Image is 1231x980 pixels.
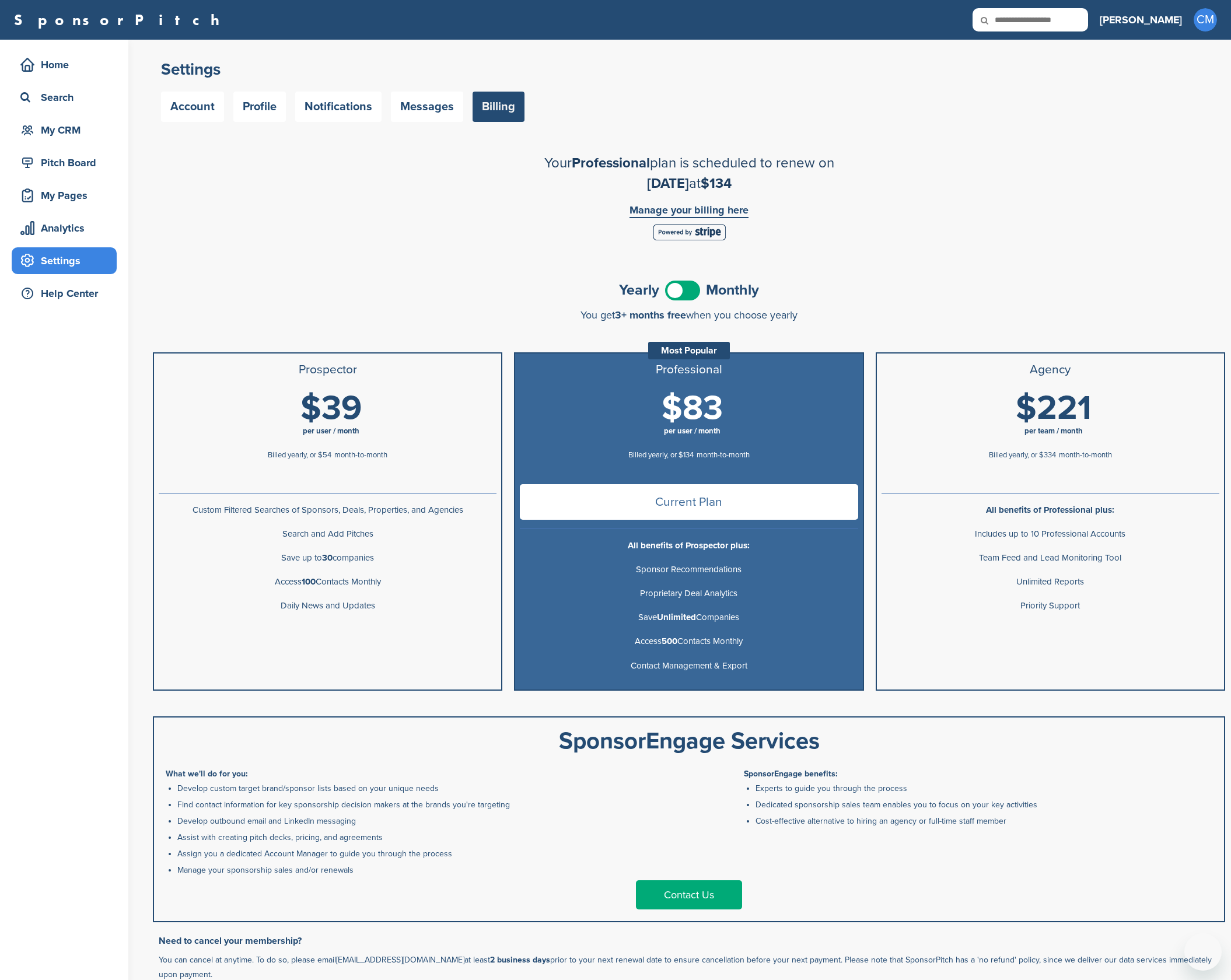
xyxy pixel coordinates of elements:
iframe: Button to launch messaging window [1184,933,1222,971]
span: CM [1194,8,1217,32]
a: Profile [233,92,286,122]
span: Professional [572,155,650,171]
span: Yearly [619,283,659,297]
a: Settings [12,247,117,274]
div: Home [18,54,117,75]
b: All benefits of Prospector plus: [628,540,750,551]
a: [EMAIL_ADDRESS][DOMAIN_NAME] [336,955,464,965]
div: Most Popular [648,342,730,359]
p: Access Contacts Monthly [520,634,858,649]
h3: [PERSON_NAME] [1100,12,1182,28]
li: Assign you a dedicated Account Manager to guide you through the process [177,848,686,860]
a: Search [12,84,117,111]
div: My Pages [18,185,117,206]
a: Messages [391,92,463,122]
h2: Settings [161,59,1217,80]
b: What we'll do for you: [166,769,248,779]
span: per team / month [1024,426,1083,436]
p: Contact Management & Export [520,659,858,673]
li: Develop custom target brand/sponsor lists based on your unique needs [177,782,686,794]
div: Settings [18,250,117,271]
b: 100 [302,576,316,587]
span: $221 [1016,388,1092,429]
li: Manage your sponsorship sales and/or renewals [177,864,686,876]
h3: Professional [520,363,858,377]
span: month-to-month [697,450,750,460]
h3: Prospector [159,363,496,377]
p: Unlimited Reports [882,575,1219,589]
p: Daily News and Updates [159,598,496,613]
p: Save up to companies [159,551,496,565]
h3: Need to cancel your membership? [159,934,1225,948]
b: 2 business days [490,955,550,965]
p: Sponsor Recommendations [520,562,858,577]
a: My CRM [12,117,117,143]
a: Manage your billing here [630,205,749,218]
b: All benefits of Professional plus: [986,505,1114,515]
span: $83 [662,388,723,429]
p: Priority Support [882,598,1219,613]
p: Search and Add Pitches [159,527,496,541]
span: Monthly [706,283,759,297]
li: Assist with creating pitch decks, pricing, and agreements [177,831,686,843]
a: [PERSON_NAME] [1100,7,1182,33]
img: Stripe [653,224,726,240]
div: SponsorEngage Services [166,729,1212,752]
span: $39 [300,388,362,429]
a: SponsorPitch [14,12,227,27]
li: Experts to guide you through the process [756,782,1213,794]
span: [DATE] [647,175,689,192]
a: Notifications [295,92,382,122]
span: month-to-month [334,450,387,460]
span: Current Plan [520,484,858,520]
li: Find contact information for key sponsorship decision makers at the brands you're targeting [177,799,686,811]
h2: Your plan is scheduled to renew on at [485,153,893,194]
b: Unlimited [657,612,696,622]
span: Billed yearly, or $134 [628,450,694,460]
p: Access Contacts Monthly [159,575,496,589]
span: 3+ months free [615,309,686,321]
b: 500 [662,636,677,646]
a: My Pages [12,182,117,209]
span: month-to-month [1059,450,1112,460]
p: Proprietary Deal Analytics [520,586,858,601]
div: Analytics [18,218,117,239]
a: Contact Us [636,880,742,909]
div: You get when you choose yearly [153,309,1225,321]
div: Help Center [18,283,117,304]
a: Pitch Board [12,149,117,176]
b: SponsorEngage benefits: [744,769,838,779]
div: Search [18,87,117,108]
div: My CRM [18,120,117,141]
p: Custom Filtered Searches of Sponsors, Deals, Properties, and Agencies [159,503,496,517]
b: 30 [322,552,333,563]
span: $134 [701,175,732,192]
a: Help Center [12,280,117,307]
p: Save Companies [520,610,858,625]
a: Billing [473,92,524,122]
li: Cost-effective alternative to hiring an agency or full-time staff member [756,815,1213,827]
li: Develop outbound email and LinkedIn messaging [177,815,686,827]
a: Analytics [12,215,117,242]
span: per user / month [303,426,359,436]
span: Billed yearly, or $334 [989,450,1056,460]
span: per user / month [664,426,721,436]
a: Account [161,92,224,122]
div: Pitch Board [18,152,117,173]
p: Team Feed and Lead Monitoring Tool [882,551,1219,565]
li: Dedicated sponsorship sales team enables you to focus on your key activities [756,799,1213,811]
h3: Agency [882,363,1219,377]
span: Billed yearly, or $54 [268,450,331,460]
p: Includes up to 10 Professional Accounts [882,527,1219,541]
a: Home [12,51,117,78]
